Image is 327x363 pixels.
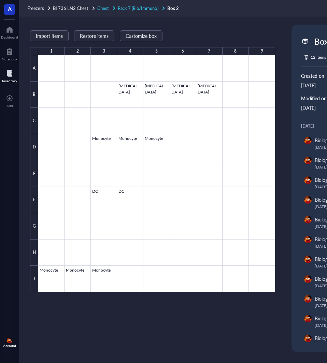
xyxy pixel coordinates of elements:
div: Add [6,104,13,108]
span: Rack 7 (Bio/Immuno) [118,5,158,11]
a: Notebook [2,46,17,61]
button: Restore items [74,30,114,41]
span: BI 736 LN2 Chest [53,5,88,11]
img: e3b8e2f9-2f7f-49fa-a8fb-4d0ab0feffc4.jpeg [304,216,312,223]
img: e3b8e2f9-2f7f-49fa-a8fb-4d0ab0feffc4.jpeg [304,256,312,263]
div: E [30,160,38,187]
div: 4 [129,47,131,55]
div: 1 [50,47,53,55]
div: Dashboard [1,35,18,39]
span: Restore items [80,33,109,39]
div: B [30,82,38,108]
img: e3b8e2f9-2f7f-49fa-a8fb-4d0ab0feffc4.jpeg [304,176,312,184]
a: ChestRack 7 (Bio/Immuno) [97,5,166,11]
a: Dashboard [1,24,18,39]
div: G [30,213,38,239]
img: e3b8e2f9-2f7f-49fa-a8fb-4d0ab0feffc4.jpeg [304,335,312,342]
a: Freezers [27,5,52,11]
div: 3 [103,47,105,55]
img: e3b8e2f9-2f7f-49fa-a8fb-4d0ab0feffc4.jpeg [7,338,12,343]
div: 7 [208,47,210,55]
div: I [30,266,38,292]
span: Freezers [27,5,44,11]
img: e3b8e2f9-2f7f-49fa-a8fb-4d0ab0feffc4.jpeg [304,137,312,144]
div: C [30,108,38,134]
div: F [30,187,38,213]
img: e3b8e2f9-2f7f-49fa-a8fb-4d0ab0feffc4.jpeg [304,196,312,204]
div: 5 [155,47,158,55]
span: A [8,4,12,13]
button: Customize box [120,30,162,41]
span: Chest [97,5,109,11]
div: 2 [76,47,79,55]
div: A [30,55,38,82]
img: e3b8e2f9-2f7f-49fa-a8fb-4d0ab0feffc4.jpeg [304,275,312,283]
div: 12 items [311,54,326,61]
div: 9 [261,47,263,55]
img: e3b8e2f9-2f7f-49fa-a8fb-4d0ab0feffc4.jpeg [304,236,312,243]
img: e3b8e2f9-2f7f-49fa-a8fb-4d0ab0feffc4.jpeg [304,315,312,322]
a: BI 736 LN2 Chest [53,5,96,11]
img: e3b8e2f9-2f7f-49fa-a8fb-4d0ab0feffc4.jpeg [304,295,312,303]
span: Import items [36,33,63,39]
div: 6 [182,47,184,55]
a: Inventory [2,68,17,83]
button: Import items [30,30,69,41]
div: Account [3,344,16,348]
span: Customize box [126,33,157,39]
div: D [30,134,38,160]
img: e3b8e2f9-2f7f-49fa-a8fb-4d0ab0feffc4.jpeg [304,157,312,164]
div: H [30,239,38,266]
div: 8 [234,47,237,55]
div: Inventory [2,79,17,83]
div: Notebook [2,57,17,61]
a: Box 2 [167,5,180,11]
